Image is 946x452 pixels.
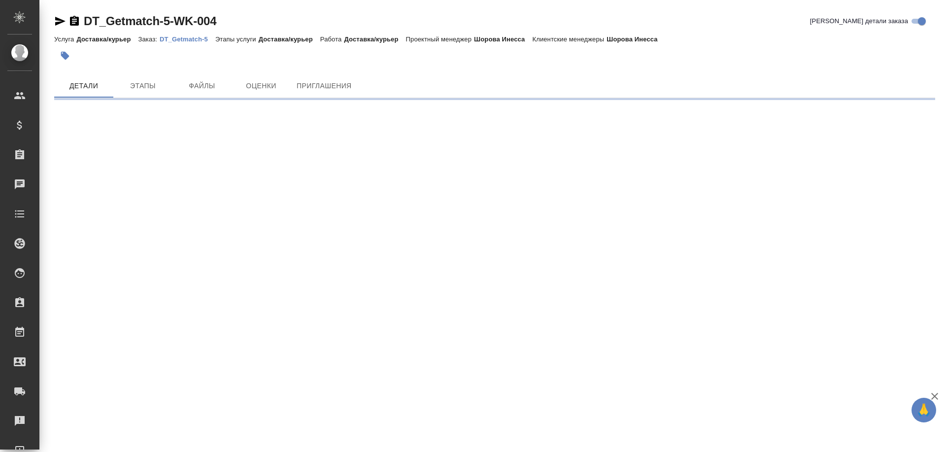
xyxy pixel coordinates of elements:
[60,80,107,92] span: Детали
[138,35,160,43] p: Заказ:
[810,16,908,26] span: [PERSON_NAME] детали заказа
[915,400,932,420] span: 🙏
[237,80,285,92] span: Оценки
[160,35,215,43] p: DT_Getmatch-5
[912,398,936,422] button: 🙏
[320,35,344,43] p: Работа
[474,35,532,43] p: Шорова Инесса
[76,35,138,43] p: Доставка/курьер
[406,35,474,43] p: Проектный менеджер
[84,14,216,28] a: DT_Getmatch-5-WK-004
[259,35,320,43] p: Доставка/курьер
[119,80,167,92] span: Этапы
[54,35,76,43] p: Услуга
[297,80,352,92] span: Приглашения
[54,45,76,67] button: Добавить тэг
[532,35,607,43] p: Клиентские менеджеры
[178,80,226,92] span: Файлы
[54,15,66,27] button: Скопировать ссылку для ЯМессенджера
[607,35,665,43] p: Шорова Инесса
[68,15,80,27] button: Скопировать ссылку
[215,35,259,43] p: Этапы услуги
[344,35,405,43] p: Доставка/курьер
[160,35,215,43] a: DT_Getmatch-5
